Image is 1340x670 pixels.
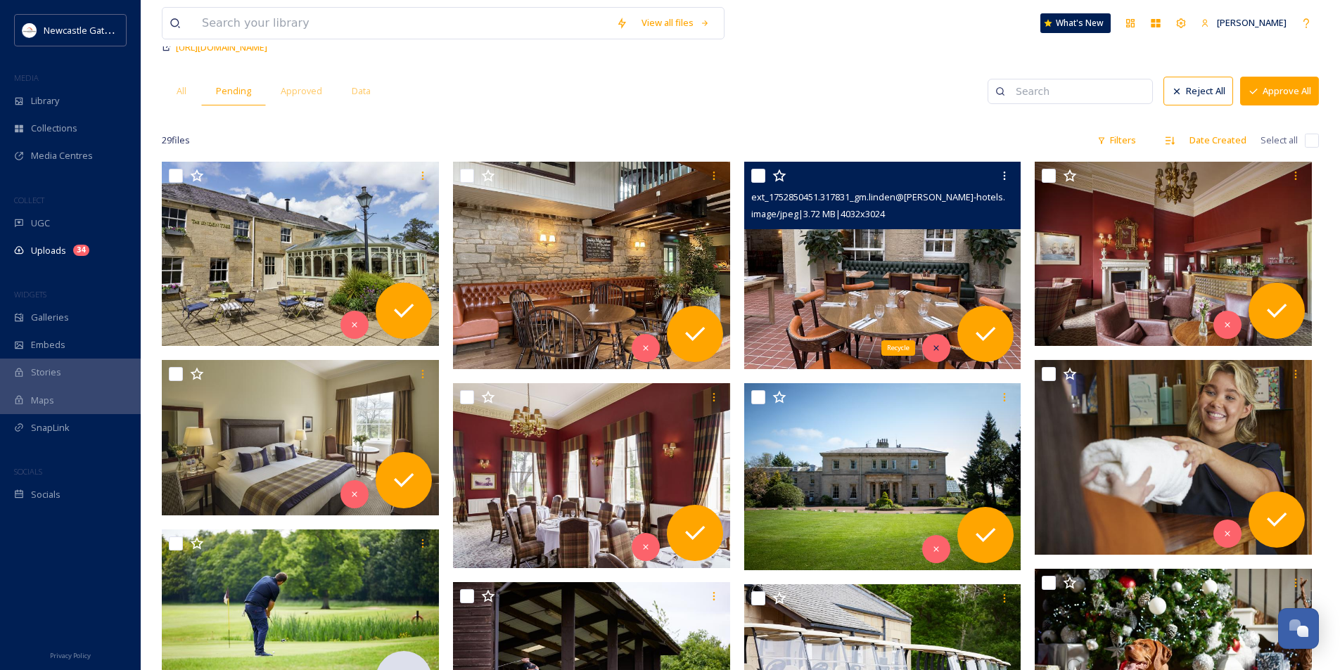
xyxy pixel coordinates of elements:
span: SOCIALS [14,466,42,477]
img: ext_1752850451.317831_gm.linden@macdonald-hotels.co.uk-06.jpg [744,162,1021,370]
span: Embeds [31,338,65,352]
span: SnapLink [31,421,70,434]
button: Approve All [1240,77,1319,105]
a: Privacy Policy [50,646,91,663]
img: ext_1752850477.700134_gm.linden@macdonald-hotels.co.uk-LindenTreePub_Exterior_1.jpg [162,161,439,346]
img: ext_1752850452.231876_gm.linden@macdonald-hotels.co.uk-02b.jpg [453,162,730,370]
span: Stories [31,366,61,379]
div: Recycle [881,340,915,356]
span: All [177,84,186,98]
span: Data [352,84,371,98]
span: 29 file s [162,134,190,147]
img: DqD9wEUd_400x400.jpg [23,23,37,37]
span: Maps [31,394,54,407]
img: ext_1752846465.939106_gm.linden@macdonald-hotels.co.uk-DashPhotography-AuthorisedUse-July23.jpg [744,383,1021,570]
span: Approved [281,84,322,98]
span: [URL][DOMAIN_NAME] [176,41,267,53]
span: Media Centres [31,149,93,162]
span: image/jpeg | 3.72 MB | 4032 x 3024 [751,207,885,220]
input: Search [1009,77,1145,105]
span: ext_1752850451.317831_gm.linden@[PERSON_NAME]-hotels.co.uk-06.jpg [751,190,1055,203]
span: Select all [1261,134,1298,147]
img: ext_1752846468.132902_gm.linden@macdonald-hotels.co.uk-LindenHall_BedRoom241.1.jpg [162,360,439,515]
div: Filters [1090,127,1143,154]
span: UGC [31,217,50,230]
div: 34 [73,245,89,256]
span: Privacy Policy [50,651,91,660]
img: ext_1752846450.172007_gm.linden@macdonald-hotels.co.uk-LindenHall_SpeReception.jpg [1035,360,1312,555]
span: MEDIA [14,72,39,83]
div: Date Created [1182,127,1253,154]
img: ext_1752846471.849874_gm.linden@macdonald-hotels.co.uk-LindenHall_BarLounge.1.jpg [1035,161,1312,345]
span: Collections [31,122,77,135]
span: [PERSON_NAME] [1217,16,1287,29]
span: COLLECT [14,195,44,205]
span: Socials [31,488,60,501]
span: Newcastle Gateshead Initiative [44,23,173,37]
span: Uploads [31,244,66,257]
a: [URL][DOMAIN_NAME] [176,39,267,56]
button: Reject All [1163,77,1233,105]
button: Open Chat [1278,608,1319,649]
a: View all files [634,9,717,37]
a: [PERSON_NAME] [1194,9,1294,37]
input: Search your library [195,8,609,39]
span: WIDGETS [14,289,46,299]
span: Library [31,94,59,108]
span: Galleries [31,311,69,324]
span: Pending [216,84,251,98]
img: ext_1752846467.951905_gm.linden@macdonald-hotels.co.uk-LindenHall_DiningRoom.jpg [453,383,730,568]
a: What's New [1040,13,1111,33]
